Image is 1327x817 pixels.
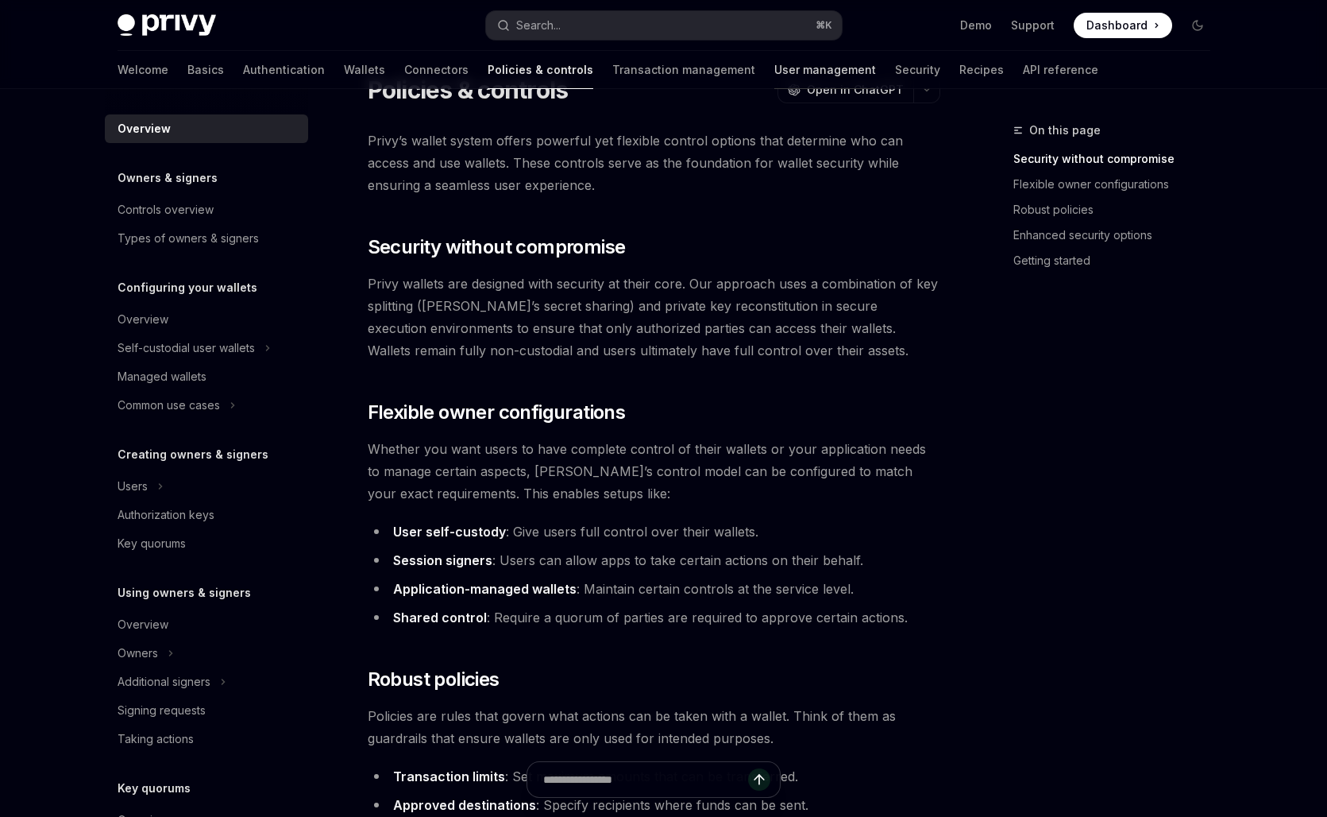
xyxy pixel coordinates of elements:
div: Overview [118,119,171,138]
img: dark logo [118,14,216,37]
a: Wallets [344,51,385,89]
div: Users [118,477,148,496]
h5: Using owners & signers [118,583,251,602]
a: Policies & controls [488,51,593,89]
h5: Owners & signers [118,168,218,188]
span: Flexible owner configurations [368,400,626,425]
a: Robust policies [1013,197,1223,223]
button: Toggle dark mode [1185,13,1210,38]
button: Send message [748,769,770,791]
div: Key quorums [118,534,186,553]
a: Security without compromise [1013,146,1223,172]
li: : Give users full control over their wallets. [368,521,940,543]
div: Types of owners & signers [118,229,259,248]
a: Managed wallets [105,362,308,391]
button: Toggle Self-custodial user wallets section [105,334,308,362]
span: Security without compromise [368,234,626,260]
a: Overview [105,305,308,334]
a: Flexible owner configurations [1013,172,1223,197]
button: Open in ChatGPT [777,76,913,103]
a: Recipes [959,51,1004,89]
a: Support [1011,17,1055,33]
div: Owners [118,644,158,663]
a: Welcome [118,51,168,89]
div: Common use cases [118,396,220,415]
a: Transaction management [612,51,755,89]
strong: User self-custody [393,524,506,540]
button: Toggle Common use cases section [105,391,308,420]
a: Connectors [404,51,469,89]
a: Demo [960,17,992,33]
a: Security [895,51,940,89]
a: Types of owners & signers [105,224,308,253]
span: Privy’s wallet system offers powerful yet flexible control options that determine who can access ... [368,130,940,196]
span: Policies are rules that govern what actions can be taken with a wallet. Think of them as guardrai... [368,705,940,749]
div: Additional signers [118,672,210,691]
div: Controls overview [118,200,214,219]
span: Dashboard [1086,17,1148,33]
a: Controls overview [105,196,308,224]
button: Open search [486,11,842,40]
a: Authorization keys [105,501,308,529]
a: Getting started [1013,248,1223,273]
h5: Creating owners & signers [118,445,268,464]
span: Open in ChatGPT [807,82,904,98]
a: Signing requests [105,696,308,725]
div: Taking actions [118,730,194,749]
strong: Session signers [393,552,492,568]
button: Toggle Additional signers section [105,668,308,696]
div: Managed wallets [118,367,206,386]
div: Signing requests [118,701,206,720]
li: : Users can allow apps to take certain actions on their behalf. [368,549,940,571]
span: ⌘ K [816,19,832,32]
li: : Maintain certain controls at the service level. [368,578,940,600]
h5: Key quorums [118,779,191,798]
a: API reference [1023,51,1098,89]
span: Privy wallets are designed with security at their core. Our approach uses a combination of key sp... [368,273,940,362]
h1: Policies & controls [368,76,569,104]
strong: Application-managed wallets [393,581,577,597]
div: Overview [118,615,168,634]
span: Robust policies [368,667,500,692]
li: : Require a quorum of parties are required to approve certain actions. [368,606,940,629]
a: Basics [187,51,224,89]
a: Overview [105,114,308,143]
div: Authorization keys [118,505,214,525]
a: Key quorums [105,529,308,558]
div: Search... [516,16,561,35]
span: On this page [1029,121,1101,140]
a: Enhanced security options [1013,223,1223,248]
button: Toggle Owners section [105,639,308,668]
a: Taking actions [105,725,308,753]
a: Dashboard [1074,13,1172,38]
span: Whether you want users to have complete control of their wallets or your application needs to man... [368,438,940,505]
a: Authentication [243,51,325,89]
strong: Shared control [393,610,487,625]
button: Toggle Users section [105,472,308,501]
div: Overview [118,310,168,329]
input: Ask a question... [543,762,748,797]
div: Self-custodial user wallets [118,339,255,358]
h5: Configuring your wallets [118,278,257,297]
a: User management [774,51,876,89]
a: Overview [105,610,308,639]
